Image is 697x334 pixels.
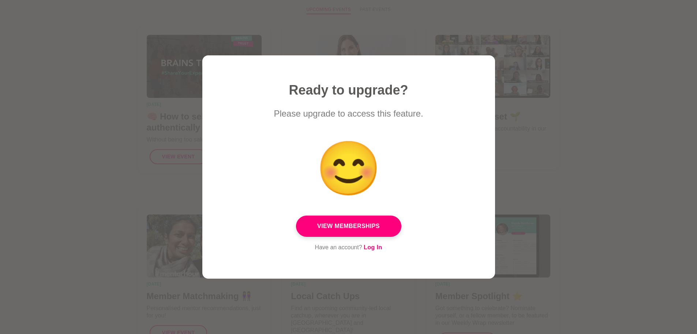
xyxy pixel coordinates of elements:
p: Please upgrade to access this feature. [274,107,423,120]
a: Log In [364,243,382,252]
h1: Ready to upgrade? [271,82,426,98]
a: View Memberships [296,216,401,237]
p: 😊 [316,142,382,195]
p: Have an account? [315,243,382,252]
